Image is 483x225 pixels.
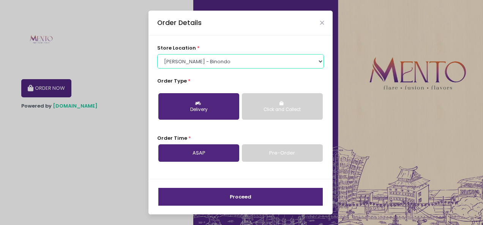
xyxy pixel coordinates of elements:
[157,44,196,52] span: store location
[242,93,323,120] button: Click and Collect
[157,18,202,28] div: Order Details
[247,106,317,113] div: Click and Collect
[158,188,323,206] button: Proceed
[320,21,324,25] button: Close
[164,106,234,113] div: Delivery
[242,144,323,162] a: Pre-Order
[158,93,239,120] button: Delivery
[157,134,187,142] span: Order Time
[158,144,239,162] a: ASAP
[157,77,187,84] span: Order Type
